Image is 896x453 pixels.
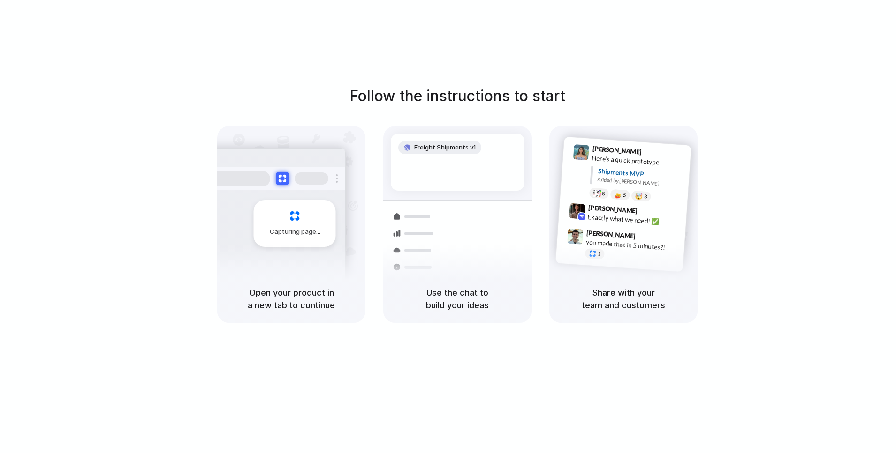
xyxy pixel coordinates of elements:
h5: Share with your team and customers [561,286,686,312]
span: 3 [644,194,647,199]
h5: Open your product in a new tab to continue [228,286,354,312]
span: Freight Shipments v1 [414,143,476,152]
div: Here's a quick prototype [592,153,685,169]
span: Capturing page [270,227,322,237]
span: [PERSON_NAME] [588,202,638,216]
div: you made that in 5 minutes?! [585,237,679,253]
span: 9:42 AM [640,207,660,218]
span: 8 [602,191,605,196]
span: 9:47 AM [638,232,658,243]
span: 1 [598,252,601,257]
span: [PERSON_NAME] [586,228,636,241]
span: 9:41 AM [645,148,664,159]
div: Shipments MVP [598,166,684,182]
div: Exactly what we need! ✅ [587,212,681,228]
div: 🤯 [635,193,643,200]
div: Added by [PERSON_NAME] [597,176,683,189]
span: [PERSON_NAME] [592,143,642,157]
h1: Follow the instructions to start [349,85,565,107]
h5: Use the chat to build your ideas [395,286,520,312]
span: 5 [623,193,626,198]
